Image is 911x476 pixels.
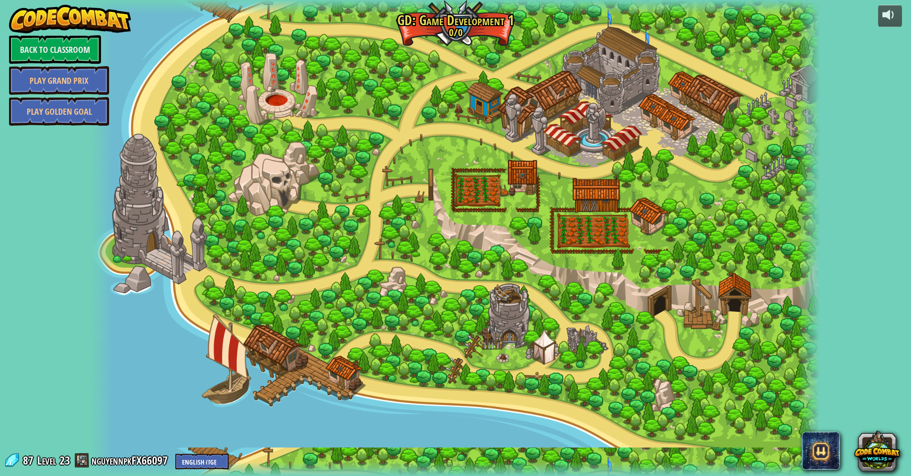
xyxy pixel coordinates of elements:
[9,35,101,64] a: Back to Classroom
[9,66,109,95] a: Play Grand Prix
[60,453,70,468] span: 23
[9,5,131,33] img: CodeCombat - Learn how to code by playing a game
[37,453,56,468] span: Level
[91,453,171,468] a: nguyennpkFX66097
[878,5,902,27] button: Adjust volume
[9,97,109,126] a: Play Golden Goal
[23,453,36,468] span: 87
